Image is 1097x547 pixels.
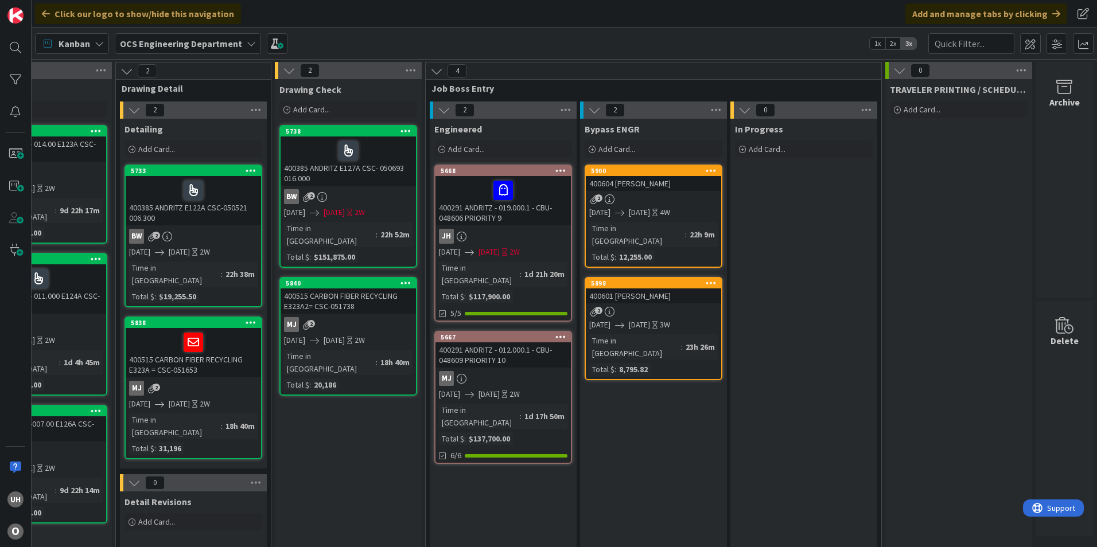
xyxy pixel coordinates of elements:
[45,334,55,346] div: 2W
[145,476,165,490] span: 0
[586,166,721,176] div: 5900
[520,268,522,280] span: :
[126,381,261,396] div: MJ
[450,307,461,319] span: 5/5
[629,319,650,331] span: [DATE]
[129,229,144,244] div: BW
[586,166,721,191] div: 5900400604 [PERSON_NAME]
[735,123,783,135] span: In Progress
[57,484,103,497] div: 9d 22h 14m
[431,83,867,94] span: Job Boss Entry
[585,165,722,268] a: 5900400604 [PERSON_NAME][DATE][DATE]4WTime in [GEOGRAPHIC_DATA]:22h 9mTotal $:12,255.00
[138,64,157,78] span: 2
[45,462,55,474] div: 2W
[376,356,378,369] span: :
[138,517,175,527] span: Add Card...
[439,246,460,258] span: [DATE]
[286,279,416,287] div: 5840
[595,307,602,314] span: 2
[308,192,315,200] span: 2
[685,228,687,241] span: :
[455,103,474,117] span: 2
[479,388,500,400] span: [DATE]
[434,165,572,322] a: 5668400291 ANDRITZ - 019.000.1 - CBU-048606 PRIORITY 9JH[DATE][DATE]2WTime in [GEOGRAPHIC_DATA]:1...
[7,7,24,24] img: Visit kanbanzone.com
[890,84,1028,95] span: TRAVELER PRINTING / SCHEDULING
[586,288,721,303] div: 400601 [PERSON_NAME]
[284,350,376,375] div: Time in [GEOGRAPHIC_DATA]
[355,206,365,218] div: 2W
[59,356,61,369] span: :
[435,166,571,176] div: 5668
[586,278,721,288] div: 5898
[509,388,520,400] div: 2W
[589,206,610,218] span: [DATE]
[126,229,261,244] div: BW
[308,320,315,327] span: 2
[439,290,464,303] div: Total $
[129,413,221,439] div: Time in [GEOGRAPHIC_DATA]
[595,194,602,202] span: 2
[589,334,681,360] div: Time in [GEOGRAPHIC_DATA]
[284,251,309,263] div: Total $
[885,38,901,49] span: 2x
[376,228,378,241] span: :
[223,268,258,280] div: 22h 38m
[629,206,650,218] span: [DATE]
[281,189,416,204] div: BW
[281,126,416,186] div: 5738400385 ANDRITZ E127A CSC- 050693 016.000
[450,450,461,462] span: 6/6
[126,176,261,225] div: 400385 ANDRITZ E122A CSC-050521 006.300
[901,38,916,49] span: 3x
[129,290,154,303] div: Total $
[616,363,651,376] div: 8,795.82
[200,246,210,258] div: 2W
[281,278,416,288] div: 5840
[435,342,571,368] div: 400291 ANDRITZ - 012.000.1 - CBU-048609 PRIORITY 10
[435,332,571,342] div: 5667
[435,229,571,244] div: JH
[293,104,330,115] span: Add Card...
[59,37,90,50] span: Kanban
[129,398,150,410] span: [DATE]
[120,38,242,49] b: OCS Engineering Department
[284,189,299,204] div: BW
[589,251,614,263] div: Total $
[311,378,339,391] div: 20,186
[434,331,572,464] a: 5667400291 ANDRITZ - 012.000.1 - CBU-048609 PRIORITY 10MJ[DATE][DATE]2WTime in [GEOGRAPHIC_DATA]:...
[156,442,184,455] div: 31,196
[309,378,311,391] span: :
[911,64,930,77] span: 0
[309,251,311,263] span: :
[464,290,466,303] span: :
[598,144,635,154] span: Add Card...
[466,290,513,303] div: $117,900.00
[122,83,256,94] span: Drawing Detail
[311,251,358,263] div: $151,875.00
[589,319,610,331] span: [DATE]
[45,182,55,194] div: 2W
[434,123,482,135] span: Engineered
[591,279,721,287] div: 5898
[145,103,165,117] span: 2
[441,333,571,341] div: 5667
[522,268,567,280] div: 1d 21h 20m
[7,523,24,540] div: O
[509,246,520,258] div: 2W
[464,432,466,445] span: :
[125,496,192,507] span: Detail Revisions
[281,317,416,332] div: MJ
[687,228,718,241] div: 22h 9m
[281,126,416,136] div: 5738
[200,398,210,410] div: 2W
[35,3,241,24] div: Click our logo to show/hide this navigation
[55,204,57,217] span: :
[681,341,683,353] span: :
[221,268,223,280] span: :
[129,381,144,396] div: MJ
[55,484,57,497] span: :
[279,277,417,396] a: 5840400515 CARBON FIBER RECYCLING E323A2= CSC-051738MJ[DATE][DATE]2WTime in [GEOGRAPHIC_DATA]:18h...
[281,278,416,314] div: 5840400515 CARBON FIBER RECYCLING E323A2= CSC-051738
[7,491,24,507] div: uh
[439,371,454,386] div: MJ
